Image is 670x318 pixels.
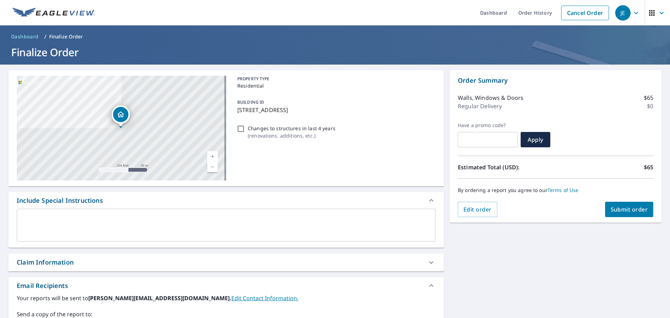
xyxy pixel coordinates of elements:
[248,132,335,139] p: ( renovations, additions, etc. )
[11,33,39,40] span: Dashboard
[611,206,648,213] span: Submit order
[8,45,662,59] h1: Finalize Order
[458,94,523,102] p: Walls, Windows & Doors
[644,94,653,102] p: $65
[207,151,218,162] a: Current Level 17, Zoom In
[207,162,218,172] a: Current Level 17, Zoom Out
[44,32,46,41] li: /
[248,125,335,132] p: Changes to structures in last 4 years
[112,105,130,127] div: Dropped pin, building 1, Residential property, 193 Butternut Ct Reading, PA 19608
[8,31,42,42] a: Dashboard
[17,294,435,302] label: Your reports will be sent to
[548,187,579,193] a: Terms of Use
[17,258,74,267] div: Claim Information
[458,102,502,110] p: Regular Delivery
[647,102,653,110] p: $0
[237,76,433,82] p: PROPERTY TYPE
[8,192,444,209] div: Include Special Instructions
[561,6,609,20] a: Cancel Order
[17,281,68,290] div: Email Recipients
[88,294,231,302] b: [PERSON_NAME][EMAIL_ADDRESS][DOMAIN_NAME].
[526,136,545,143] span: Apply
[458,122,518,128] label: Have a promo code?
[644,163,653,171] p: $65
[458,76,653,85] p: Order Summary
[458,187,653,193] p: By ordering a report you agree to our
[615,5,631,21] div: JE
[237,106,433,114] p: [STREET_ADDRESS]
[237,82,433,89] p: Residential
[463,206,492,213] span: Edit order
[605,202,654,217] button: Submit order
[237,99,264,105] p: BUILDING ID
[8,277,444,294] div: Email Recipients
[8,31,662,42] nav: breadcrumb
[458,163,556,171] p: Estimated Total (USD):
[458,202,497,217] button: Edit order
[17,196,103,205] div: Include Special Instructions
[8,253,444,271] div: Claim Information
[521,132,550,147] button: Apply
[13,8,95,18] img: EV Logo
[231,294,298,302] a: EditContactInfo
[49,33,83,40] p: Finalize Order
